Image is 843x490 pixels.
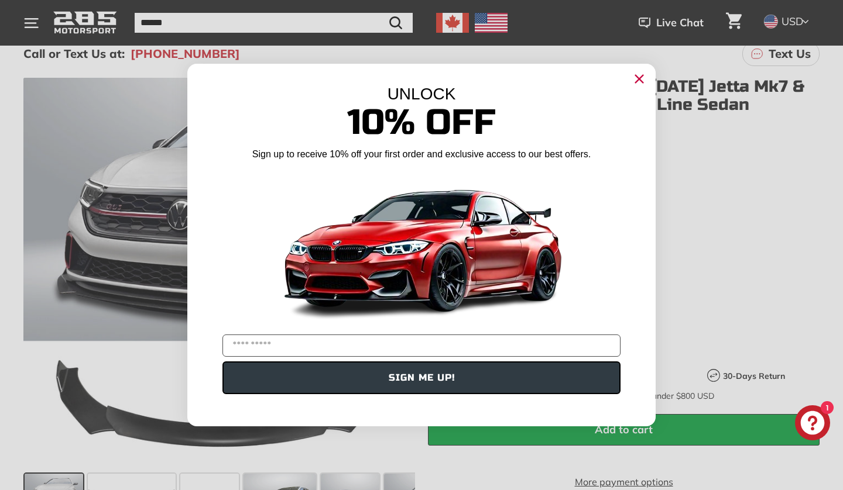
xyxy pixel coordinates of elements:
span: 10% Off [347,101,496,144]
span: Sign up to receive 10% off your first order and exclusive access to our best offers. [252,149,591,159]
button: SIGN ME UP! [222,361,621,394]
span: UNLOCK [388,85,456,103]
img: Banner showing BMW 4 Series Body kit [275,165,568,330]
input: YOUR EMAIL [222,334,621,357]
inbox-online-store-chat: Shopify online store chat [791,405,834,443]
button: Close dialog [630,70,649,88]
